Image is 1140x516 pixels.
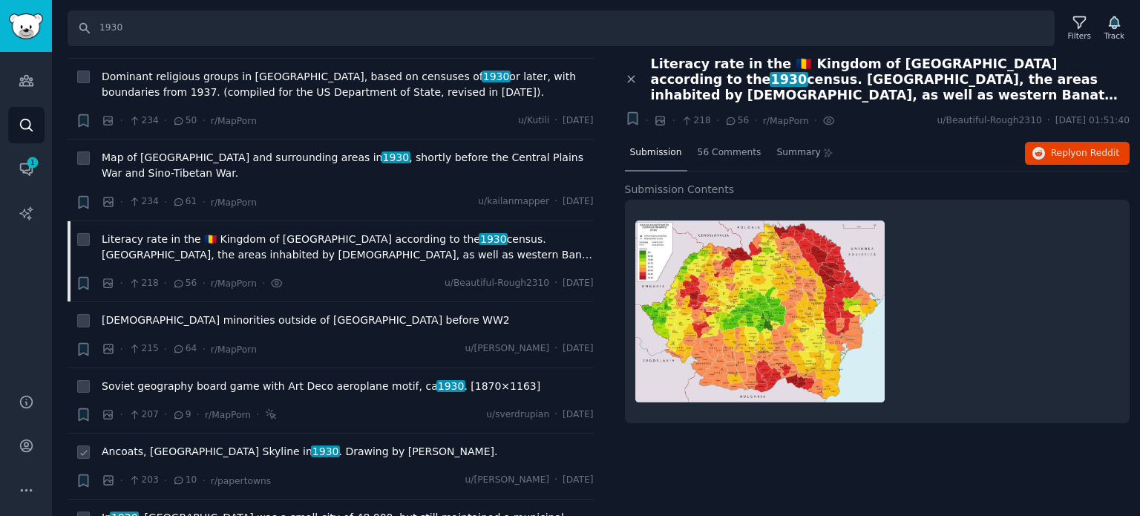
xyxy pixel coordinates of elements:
[120,195,123,210] span: ·
[814,113,817,128] span: ·
[68,10,1055,46] input: Search Keyword
[102,232,594,263] span: Literacy rate in the 🇹🇩 Kingdom of [GEOGRAPHIC_DATA] according to the census. [GEOGRAPHIC_DATA], ...
[482,71,511,82] span: 1930
[164,195,167,210] span: ·
[563,277,593,290] span: [DATE]
[102,150,594,181] span: Map of [GEOGRAPHIC_DATA] and surrounding areas in , shortly before the Central Plains War and Sin...
[554,342,557,356] span: ·
[436,380,465,392] span: 1930
[724,114,749,128] span: 56
[1051,147,1119,160] span: Reply
[635,221,885,402] img: Literacy rate in the 🇹🇩 Kingdom of Romania according to the 1930 census. Southern Transylvania, t...
[205,410,251,420] span: r/MapPorn
[1068,30,1091,41] div: Filters
[164,342,167,357] span: ·
[937,114,1042,128] span: u/Beautiful-Rough2310
[202,195,205,210] span: ·
[120,275,123,291] span: ·
[9,13,43,39] img: GummySearch logo
[770,72,808,87] span: 1930
[211,116,257,126] span: r/MapPorn
[202,342,205,357] span: ·
[8,151,45,187] a: 1
[202,275,205,291] span: ·
[563,195,593,209] span: [DATE]
[172,195,197,209] span: 61
[128,114,159,128] span: 234
[102,313,510,328] a: [DEMOGRAPHIC_DATA] minorities outside of [GEOGRAPHIC_DATA] before WW2
[164,275,167,291] span: ·
[164,407,167,422] span: ·
[102,444,497,460] span: Ancoats, [GEOGRAPHIC_DATA] Skyline in . Drawing by [PERSON_NAME].
[554,474,557,487] span: ·
[211,476,271,486] span: r/papertowns
[554,408,557,422] span: ·
[202,473,205,489] span: ·
[164,473,167,489] span: ·
[1104,30,1124,41] div: Track
[554,277,557,290] span: ·
[202,113,205,128] span: ·
[262,275,265,291] span: ·
[554,114,557,128] span: ·
[681,114,711,128] span: 218
[102,69,594,100] span: Dominant religious groups in [GEOGRAPHIC_DATA], based on censuses of or later, with boundaries fr...
[120,342,123,357] span: ·
[197,407,200,422] span: ·
[554,195,557,209] span: ·
[672,113,675,128] span: ·
[716,113,719,128] span: ·
[625,182,735,197] span: Submission Contents
[563,408,593,422] span: [DATE]
[102,150,594,181] a: Map of [GEOGRAPHIC_DATA] and surrounding areas in1930, shortly before the Central Plains War and ...
[102,379,540,394] span: Soviet geography board game with Art Deco aeroplane motif, ca . [1870×1163]
[754,113,757,128] span: ·
[128,474,159,487] span: 203
[172,408,191,422] span: 9
[630,146,682,160] span: Submission
[128,408,159,422] span: 207
[445,277,549,290] span: u/Beautiful-Rough2310
[128,342,159,356] span: 215
[479,233,508,245] span: 1930
[381,151,410,163] span: 1930
[518,114,549,128] span: u/Kutili
[698,146,761,160] span: 56 Comments
[172,114,197,128] span: 50
[1055,114,1130,128] span: [DATE] 01:51:40
[172,277,197,290] span: 56
[1076,148,1119,158] span: on Reddit
[172,474,197,487] span: 10
[1099,13,1130,44] button: Track
[563,114,593,128] span: [DATE]
[102,379,540,394] a: Soviet geography board game with Art Deco aeroplane motif, ca1930. [1870×1163]
[120,113,123,128] span: ·
[311,445,340,457] span: 1930
[776,146,820,160] span: Summary
[1047,114,1050,128] span: ·
[486,408,549,422] span: u/sverdrupian
[211,344,257,355] span: r/MapPorn
[128,195,159,209] span: 234
[256,407,259,422] span: ·
[646,113,649,128] span: ·
[211,278,257,289] span: r/MapPorn
[763,116,809,126] span: r/MapPorn
[465,474,550,487] span: u/[PERSON_NAME]
[102,232,594,263] a: Literacy rate in the 🇹🇩 Kingdom of [GEOGRAPHIC_DATA] according to the1930census. [GEOGRAPHIC_DATA...
[120,407,123,422] span: ·
[102,444,497,460] a: Ancoats, [GEOGRAPHIC_DATA] Skyline in1930. Drawing by [PERSON_NAME].
[172,342,197,356] span: 64
[26,157,39,168] span: 1
[478,195,549,209] span: u/kailanmapper
[1025,142,1130,166] button: Replyon Reddit
[563,474,593,487] span: [DATE]
[211,197,257,208] span: r/MapPorn
[120,473,123,489] span: ·
[651,56,1130,103] span: Literacy rate in the 🇹🇩 Kingdom of [GEOGRAPHIC_DATA] according to the census. [GEOGRAPHIC_DATA], ...
[128,277,159,290] span: 218
[164,113,167,128] span: ·
[465,342,550,356] span: u/[PERSON_NAME]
